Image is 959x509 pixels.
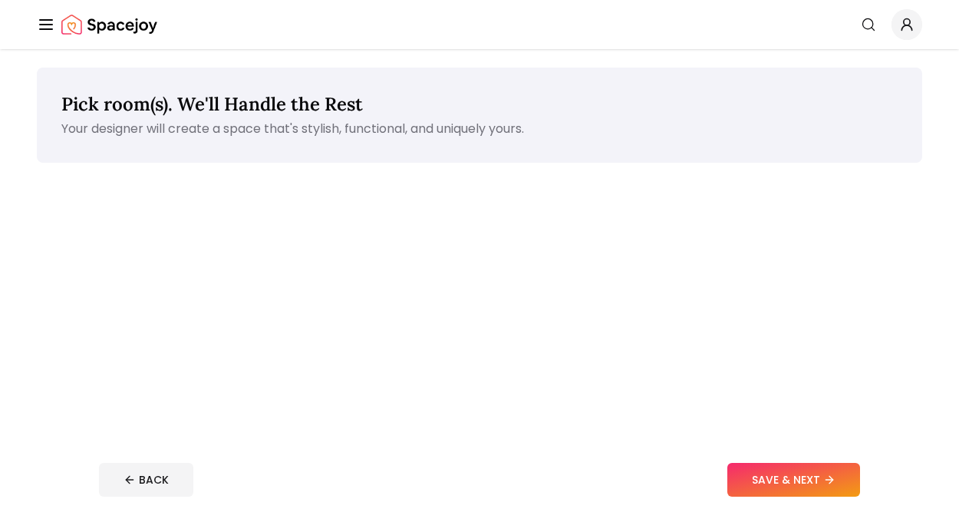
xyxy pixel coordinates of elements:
[61,9,157,40] img: Spacejoy Logo
[61,92,363,116] span: Pick room(s). We'll Handle the Rest
[61,120,898,138] p: Your designer will create a space that's stylish, functional, and uniquely yours.
[727,463,860,497] button: SAVE & NEXT
[61,9,157,40] a: Spacejoy
[99,463,193,497] button: BACK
